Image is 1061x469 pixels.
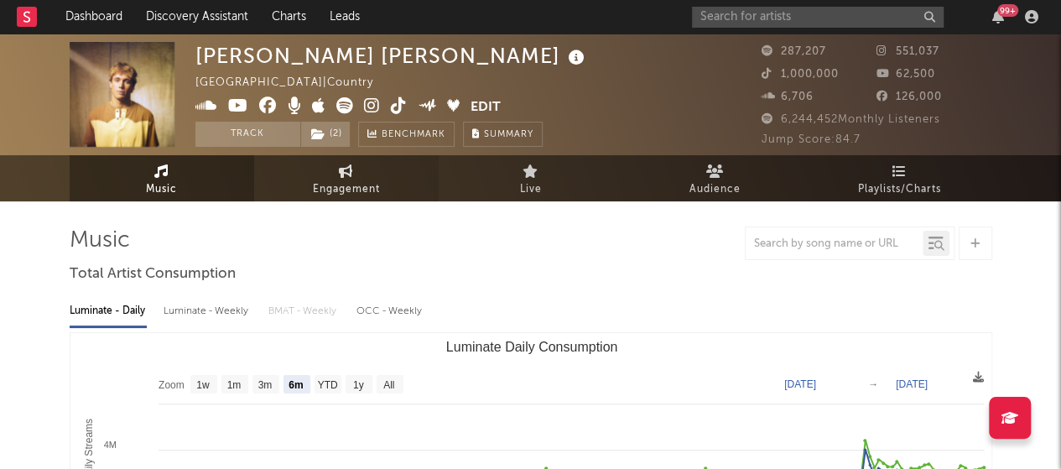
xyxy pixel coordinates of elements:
text: 1m [226,379,241,391]
span: Music [146,180,177,200]
a: Benchmark [358,122,455,147]
span: 126,000 [876,91,942,102]
button: 99+ [992,10,1004,23]
a: Engagement [254,155,439,201]
a: Live [439,155,623,201]
span: 551,037 [876,46,939,57]
span: 6,706 [762,91,814,102]
text: 1y [352,379,363,391]
span: Summary [484,130,533,139]
text: Luminate Daily Consumption [445,340,617,354]
button: Edit [471,97,501,118]
span: Playlists/Charts [858,180,941,200]
text: [DATE] [896,378,928,390]
text: 6m [289,379,303,391]
span: ( 2 ) [300,122,351,147]
div: [GEOGRAPHIC_DATA] | Country [195,73,393,93]
div: 99 + [997,4,1018,17]
span: Benchmark [382,125,445,145]
a: Playlists/Charts [808,155,992,201]
span: Jump Score: 84.7 [762,134,861,145]
text: 4M [103,440,116,450]
span: 1,000,000 [762,69,839,80]
text: All [383,379,394,391]
text: [DATE] [784,378,816,390]
span: 6,244,452 Monthly Listeners [762,114,940,125]
button: Summary [463,122,543,147]
span: Audience [689,180,741,200]
span: Engagement [313,180,380,200]
text: Zoom [159,379,185,391]
text: → [868,378,878,390]
text: YTD [317,379,337,391]
span: Live [520,180,542,200]
span: 62,500 [876,69,935,80]
div: OCC - Weekly [356,297,424,326]
span: Total Artist Consumption [70,264,236,284]
a: Audience [623,155,808,201]
a: Music [70,155,254,201]
div: Luminate - Weekly [164,297,252,326]
span: 287,207 [762,46,826,57]
input: Search by song name or URL [746,237,923,251]
button: Track [195,122,300,147]
div: Luminate - Daily [70,297,147,326]
text: 1w [196,379,210,391]
input: Search for artists [692,7,944,28]
text: 3m [257,379,272,391]
button: (2) [301,122,350,147]
div: [PERSON_NAME] [PERSON_NAME] [195,42,589,70]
